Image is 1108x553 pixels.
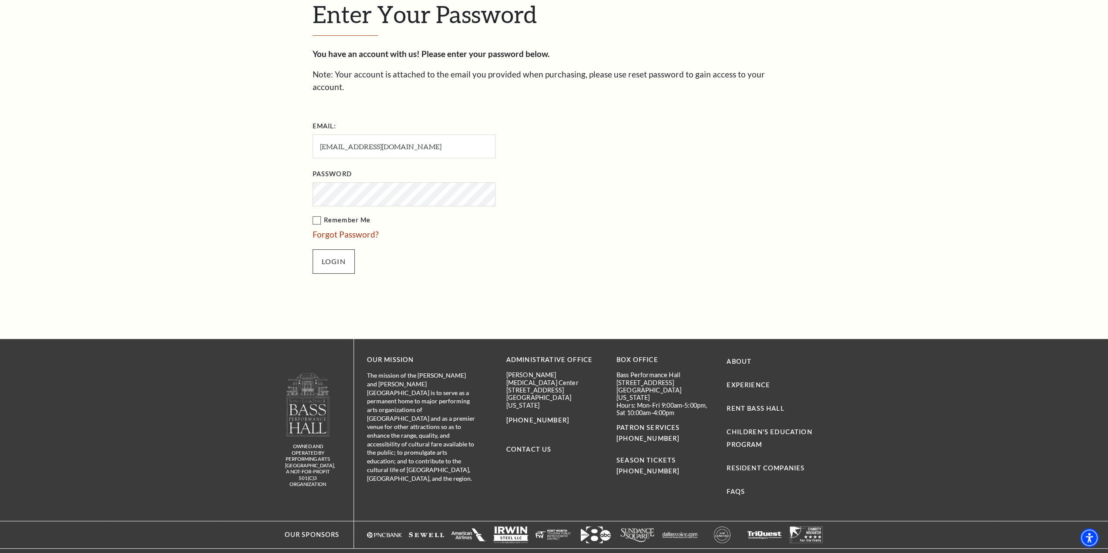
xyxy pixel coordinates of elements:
img: charitynavlogo2.png [789,526,824,543]
img: dallasvoice117x55.png [662,526,697,543]
p: Note: Your account is attached to the email you provided when purchasing, please use reset passwo... [313,68,796,93]
p: PATRON SERVICES [PHONE_NUMBER] [616,422,714,444]
p: [PHONE_NUMBER] [506,415,603,426]
a: Forgot Password? [313,229,379,239]
img: irwinsteel_websitefooter_117x55.png [493,526,529,543]
p: owned and operated by Performing Arts [GEOGRAPHIC_DATA], A NOT-FOR-PROFIT 501(C)3 ORGANIZATION [285,443,331,488]
p: [GEOGRAPHIC_DATA][US_STATE] [506,394,603,409]
a: Resident Companies [727,464,805,472]
img: wfaa2.png [578,526,613,543]
a: Experience [727,381,770,389]
img: logo-footer.png [286,372,330,436]
img: aa_stacked2_117x55.png [451,526,486,543]
p: OUR MISSION [367,355,476,365]
img: pncbank_websitefooter_117x55.png [367,526,402,543]
a: Rent Bass Hall [727,405,784,412]
p: [GEOGRAPHIC_DATA][US_STATE] [616,386,714,402]
label: Email: [313,121,337,132]
img: triquest_footer_logo.png [747,526,782,543]
p: Bass Performance Hall [616,371,714,379]
p: [PERSON_NAME][MEDICAL_DATA] Center [506,371,603,386]
img: kimcrawford-websitefooter-117x55.png [704,526,740,543]
p: [STREET_ADDRESS] [506,386,603,394]
label: Remember Me [313,215,583,226]
img: fwtpid-websitefooter-117x55.png [535,526,571,543]
strong: You have an account with us! [313,49,420,59]
a: Children's Education Program [727,428,812,448]
a: FAQs [727,488,745,495]
div: Accessibility Menu [1080,528,1099,547]
p: Administrative Office [506,355,603,365]
strong: Please enter your password below. [421,49,549,59]
p: SEASON TICKETS [PHONE_NUMBER] [616,444,714,477]
a: About [727,358,751,365]
p: Hours: Mon-Fri 9:00am-5:00pm, Sat 10:00am-4:00pm [616,402,714,417]
input: Required [313,134,495,158]
p: The mission of the [PERSON_NAME] and [PERSON_NAME][GEOGRAPHIC_DATA] is to serve as a permanent ho... [367,371,476,483]
a: Contact Us [506,446,552,453]
img: sewell-revised_117x55.png [409,526,444,543]
img: sundance117x55.png [620,526,655,543]
p: BOX OFFICE [616,355,714,365]
label: Password [313,169,352,180]
p: [STREET_ADDRESS] [616,379,714,386]
input: Submit button [313,249,355,274]
p: Our Sponsors [276,530,339,540]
